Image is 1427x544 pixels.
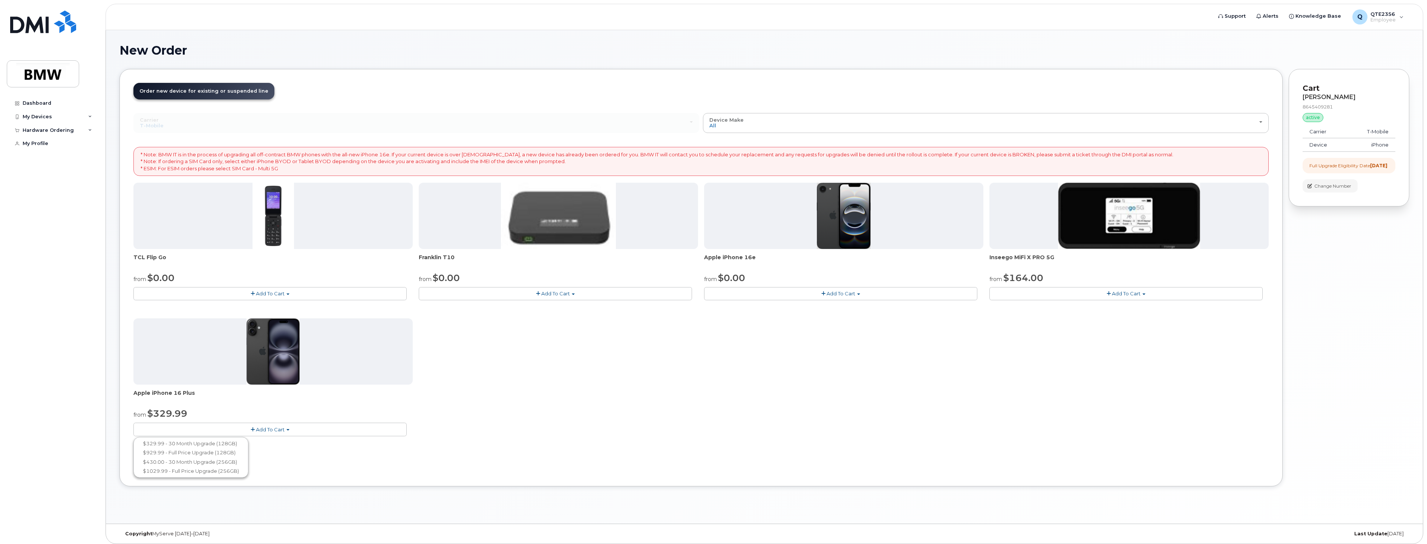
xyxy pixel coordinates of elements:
[1314,183,1351,189] span: Change Number
[1370,163,1387,168] strong: [DATE]
[541,290,570,296] span: Add To Cart
[989,254,1269,269] div: Inseego MiFi X PRO 5G
[1394,511,1421,538] iframe: Messenger Launcher
[141,151,1173,172] p: * Note: BMW IT is in the process of upgrading all off-contract BMW phones with the all-new iPhone...
[125,531,152,536] strong: Copyright
[1346,125,1395,139] td: T-Mobile
[119,44,1409,57] h1: New Order
[1303,83,1395,94] p: Cart
[1303,104,1395,110] div: 8645409281
[133,389,413,404] div: Apple iPhone 16 Plus
[253,183,294,249] img: TCL_FLIP_MODE.jpg
[133,276,146,283] small: from
[135,466,247,476] a: $1029.99 - Full Price Upgrade (256GB)
[133,411,146,418] small: from
[704,254,983,269] div: Apple iPhone 16e
[1303,138,1346,152] td: Device
[119,531,550,537] div: MyServe [DATE]–[DATE]
[827,290,855,296] span: Add To Cart
[135,439,247,448] a: $329.99 - 30 Month Upgrade (128GB)
[1303,113,1323,122] div: active
[703,113,1269,133] button: Device Make All
[147,272,175,283] span: $0.00
[419,254,698,269] div: Franklin T10
[256,290,285,296] span: Add To Cart
[139,88,268,94] span: Order new device for existing or suspended line
[989,276,1002,283] small: from
[147,408,187,419] span: $329.99
[709,122,716,128] span: All
[704,287,977,300] button: Add To Cart
[1346,138,1395,152] td: iPhone
[135,448,247,457] a: $929.99 - Full Price Upgrade (128GB)
[247,318,300,385] img: iphone_16_plus.png
[419,287,692,300] button: Add To Cart
[1354,531,1387,536] strong: Last Update
[718,272,745,283] span: $0.00
[704,276,717,283] small: from
[133,254,413,269] div: TCL Flip Go
[419,276,432,283] small: from
[1303,179,1358,193] button: Change Number
[433,272,460,283] span: $0.00
[501,183,616,249] img: t10.jpg
[989,287,1263,300] button: Add To Cart
[1112,290,1141,296] span: Add To Cart
[1058,183,1200,249] img: cut_small_inseego_5G.jpg
[1303,125,1346,139] td: Carrier
[133,287,407,300] button: Add To Cart
[135,457,247,467] a: $430.00 - 30 Month Upgrade (256GB)
[817,183,871,249] img: iphone16e.png
[256,426,285,432] span: Add To Cart
[1303,94,1395,101] div: [PERSON_NAME]
[133,423,407,436] button: Add To Cart
[1003,272,1043,283] span: $164.00
[979,531,1409,537] div: [DATE]
[1309,162,1387,169] div: Full Upgrade Eligibility Date
[709,117,744,123] span: Device Make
